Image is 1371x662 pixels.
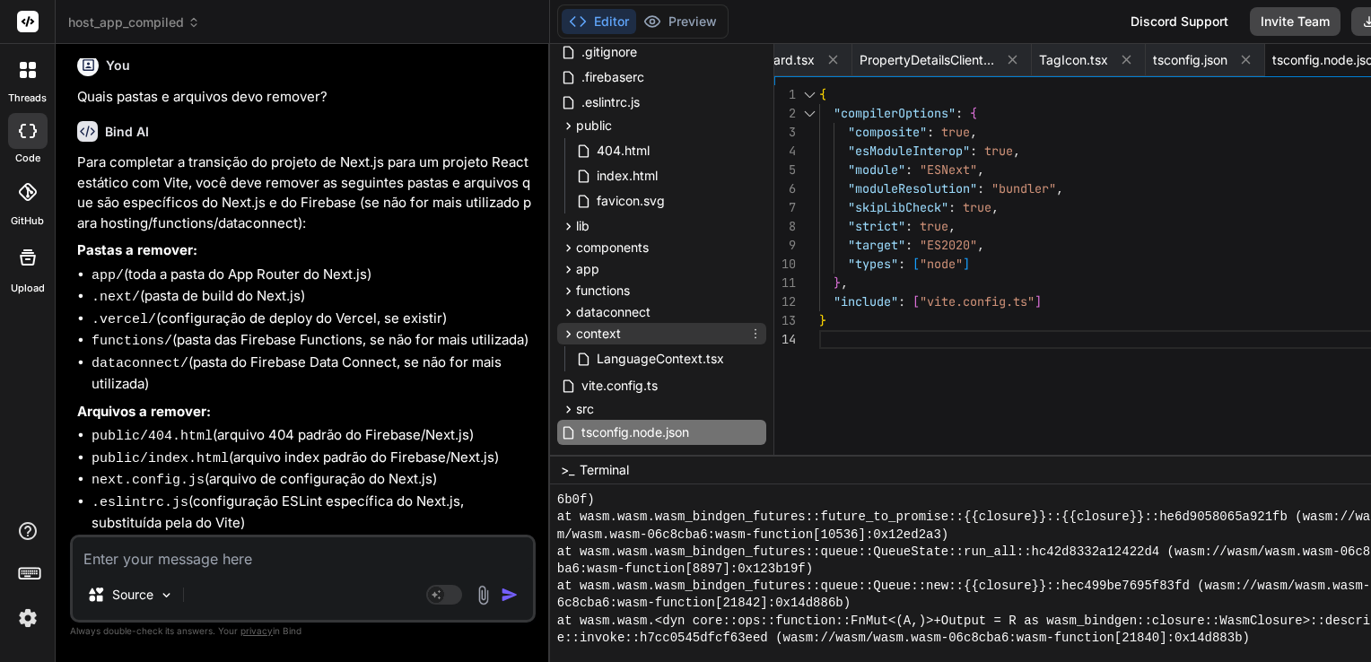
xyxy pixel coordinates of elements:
code: .eslintrc.js [92,495,188,510]
div: 14 [774,330,796,349]
span: privacy [240,625,273,636]
span: : [905,161,913,178]
label: GitHub [11,213,44,229]
span: "include" [834,293,898,309]
span: 404.html [595,140,651,161]
div: 11 [774,274,796,292]
li: (arquivo 404 padrão do Firebase/Next.js) [92,425,532,448]
span: : [927,124,934,140]
strong: Pastas a remover: [77,241,197,258]
span: [ [913,293,920,309]
span: , [970,124,977,140]
span: true [920,218,948,234]
code: public/404.html [92,429,213,444]
img: icon [501,586,519,604]
span: , [1056,180,1063,196]
span: , [841,274,848,291]
span: , [977,161,984,178]
span: "strict" [848,218,905,234]
span: dataconnect [576,303,651,321]
span: "ESNext" [920,161,977,178]
li: (toda a pasta do App Router do Next.js) [92,265,532,287]
span: m/wasm.wasm-06c8cba6:wasm-function[10536]:0x12ed2a3) [557,527,948,544]
span: "esModuleInterop" [848,143,970,159]
span: : [905,237,913,253]
code: app/ [92,268,124,283]
button: Preview [636,9,724,34]
span: PropertyDetailsClient.tsx [860,51,994,69]
li: (configuração do Firebase, se não for mais utilizada) [92,534,532,556]
span: true [963,199,991,215]
span: 6c8cba6:wasm-function[21842]:0x14d886b) [557,595,851,612]
div: Discord Support [1120,7,1239,36]
img: settings [13,603,43,633]
span: , [977,237,984,253]
span: .eslintrc.js [580,91,642,113]
code: functions/ [92,334,172,349]
span: "composite" [848,124,927,140]
code: next.config.js [92,473,205,488]
span: 6b0f) [557,492,595,509]
span: favicon.svg [595,190,667,212]
span: : [905,218,913,234]
li: (arquivo index padrão do Firebase/Next.js) [92,448,532,470]
img: attachment [473,585,493,605]
span: { [819,86,826,102]
div: Click to collapse the range. [798,104,821,123]
div: 8 [774,217,796,236]
button: Editor [562,9,636,34]
span: e::invoke::h7cc0545dfcf63eed (wasm://wasm/wasm.wasm-06c8cba6:wasm-function[21840]:0x14d883b) [557,630,1250,647]
p: Para completar a transição do projeto de Next.js para um projeto React estático com Vite, você de... [77,152,532,233]
p: Quais pastas e arquivos devo remover? [77,87,532,108]
label: threads [8,91,47,106]
span: : [898,293,905,309]
span: , [1013,143,1020,159]
code: public/index.html [92,451,229,466]
span: ba6:wasm-function[8897]:0x123b19f) [557,561,813,578]
div: 13 [774,311,796,330]
span: } [819,312,826,328]
span: Terminal [580,461,629,479]
li: (configuração ESLint específica do Next.js, substituída pela do Vite) [92,492,532,534]
span: "module" [848,161,905,178]
span: "skipLibCheck" [848,199,948,215]
span: >_ [561,461,574,479]
span: : [970,143,977,159]
li: (arquivo de configuração do Next.js) [92,469,532,492]
code: .vercel/ [92,312,156,327]
img: Pick Models [159,588,174,603]
span: : [898,256,905,272]
div: 9 [774,236,796,255]
div: 6 [774,179,796,198]
label: code [15,151,40,166]
span: true [984,143,1013,159]
span: LanguageContext.tsx [595,348,726,370]
span: "moduleResolution" [848,180,977,196]
code: .next/ [92,290,140,305]
span: ] [1035,293,1042,309]
span: TagIcon.tsx [1039,51,1108,69]
span: : [956,105,963,121]
p: Source [112,586,153,604]
h6: Bind AI [105,123,149,141]
div: 1 [774,85,796,104]
span: tsconfig.node.json [580,422,691,443]
span: functions [576,282,630,300]
span: vite.config.ts [580,375,659,396]
span: components [576,239,649,257]
span: "types" [848,256,898,272]
span: public [576,117,612,135]
label: Upload [11,281,45,296]
span: , [991,199,999,215]
li: (pasta do Firebase Data Connect, se não for mais utilizada) [92,353,532,395]
div: 12 [774,292,796,311]
div: 4 [774,142,796,161]
h6: You [106,57,130,74]
p: Always double-check its answers. Your in Bind [70,623,536,640]
li: (pasta de build do Next.js) [92,286,532,309]
span: "ES2020" [920,237,977,253]
span: [ [913,256,920,272]
span: : [977,180,984,196]
li: (pasta das Firebase Functions, se não for mais utilizada) [92,330,532,353]
span: index.html [595,165,659,187]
